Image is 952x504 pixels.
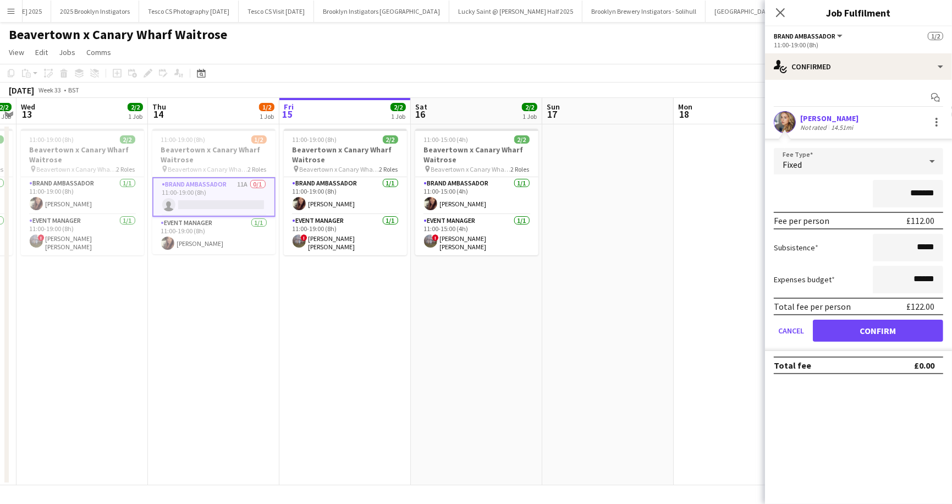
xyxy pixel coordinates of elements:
[120,135,135,144] span: 2/2
[774,301,851,312] div: Total fee per person
[152,145,276,165] h3: Beavertown x Canary Wharf Waitrose
[449,1,582,22] button: Lucky Saint @ [PERSON_NAME] Half 2025
[139,1,239,22] button: Tesco CS Photography [DATE]
[152,177,276,217] app-card-role: Brand Ambassador11A0/111:00-19:00 (8h)
[38,234,45,241] span: !
[678,102,692,112] span: Mon
[514,135,530,144] span: 2/2
[4,45,29,59] a: View
[522,112,537,120] div: 1 Job
[379,165,398,173] span: 2 Roles
[30,135,74,144] span: 11:00-19:00 (8h)
[9,47,24,57] span: View
[774,243,818,253] label: Subsistence
[800,113,859,123] div: [PERSON_NAME]
[765,6,952,20] h3: Job Fulfilment
[282,108,294,120] span: 15
[9,85,34,96] div: [DATE]
[21,145,144,165] h3: Beavertown x Canary Wharf Waitrose
[390,103,406,111] span: 2/2
[59,47,75,57] span: Jobs
[36,86,64,94] span: Week 33
[152,217,276,254] app-card-role: Event Manager1/111:00-19:00 (8h)[PERSON_NAME]
[783,159,802,170] span: Fixed
[31,45,52,59] a: Edit
[774,41,943,49] div: 11:00-19:00 (8h)
[284,215,407,255] app-card-role: Event Manager1/111:00-19:00 (8h)![PERSON_NAME] [PERSON_NAME]
[431,165,511,173] span: Beavertown x Canary Wharf Waitrose
[706,1,836,22] button: [GEOGRAPHIC_DATA] on trade tour 2025
[284,145,407,165] h3: Beavertown x Canary Wharf Waitrose
[117,165,135,173] span: 2 Roles
[152,102,166,112] span: Thu
[928,32,943,40] span: 1/2
[511,165,530,173] span: 2 Roles
[522,103,537,111] span: 2/2
[9,26,227,43] h1: Beavertown x Canary Wharf Waitrose
[914,360,934,371] div: £0.00
[35,47,48,57] span: Edit
[21,215,144,255] app-card-role: Event Manager1/111:00-19:00 (8h)![PERSON_NAME] [PERSON_NAME]
[128,112,142,120] div: 1 Job
[813,320,943,342] button: Confirm
[54,45,80,59] a: Jobs
[300,165,379,173] span: Beavertown x Canary Wharf Waitrose
[415,177,538,215] app-card-role: Brand Ambassador1/111:00-15:00 (4h)[PERSON_NAME]
[800,123,829,132] div: Not rated
[415,129,538,255] app-job-card: 11:00-15:00 (4h)2/2Beavertown x Canary Wharf Waitrose Beavertown x Canary Wharf Waitrose2 RolesBr...
[37,165,117,173] span: Beavertown x Canary Wharf Waitrose
[829,123,855,132] div: 14.51mi
[415,215,538,255] app-card-role: Event Manager1/111:00-15:00 (4h)![PERSON_NAME] [PERSON_NAME]
[248,165,267,173] span: 2 Roles
[168,165,248,173] span: Beavertown x Canary Wharf Waitrose
[582,1,706,22] button: Brooklyn Brewery Instigators - Solihull
[391,112,405,120] div: 1 Job
[774,32,835,40] span: Brand Ambassador
[906,215,934,226] div: £112.00
[545,108,560,120] span: 17
[284,102,294,112] span: Fri
[239,1,314,22] button: Tesco CS Visit [DATE]
[301,234,307,241] span: !
[765,53,952,80] div: Confirmed
[415,102,427,112] span: Sat
[415,145,538,165] h3: Beavertown x Canary Wharf Waitrose
[774,32,844,40] button: Brand Ambassador
[151,108,166,120] span: 14
[128,103,143,111] span: 2/2
[383,135,398,144] span: 2/2
[906,301,934,312] div: £122.00
[86,47,111,57] span: Comms
[774,360,811,371] div: Total fee
[19,108,35,120] span: 13
[774,275,835,284] label: Expenses budget
[260,112,274,120] div: 1 Job
[51,1,139,22] button: 2025 Brooklyn Instigators
[259,103,274,111] span: 1/2
[82,45,115,59] a: Comms
[152,129,276,254] app-job-card: 11:00-19:00 (8h)1/2Beavertown x Canary Wharf Waitrose Beavertown x Canary Wharf Waitrose2 RolesBr...
[251,135,267,144] span: 1/2
[21,177,144,215] app-card-role: Brand Ambassador1/111:00-19:00 (8h)[PERSON_NAME]
[314,1,449,22] button: Brooklyn Instigators [GEOGRAPHIC_DATA]
[774,215,829,226] div: Fee per person
[21,129,144,255] app-job-card: 11:00-19:00 (8h)2/2Beavertown x Canary Wharf Waitrose Beavertown x Canary Wharf Waitrose2 RolesBr...
[676,108,692,120] span: 18
[774,320,808,342] button: Cancel
[161,135,206,144] span: 11:00-19:00 (8h)
[414,108,427,120] span: 16
[547,102,560,112] span: Sun
[293,135,337,144] span: 11:00-19:00 (8h)
[68,86,79,94] div: BST
[284,129,407,255] app-job-card: 11:00-19:00 (8h)2/2Beavertown x Canary Wharf Waitrose Beavertown x Canary Wharf Waitrose2 RolesBr...
[284,177,407,215] app-card-role: Brand Ambassador1/111:00-19:00 (8h)[PERSON_NAME]
[432,234,439,241] span: !
[424,135,469,144] span: 11:00-15:00 (4h)
[21,102,35,112] span: Wed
